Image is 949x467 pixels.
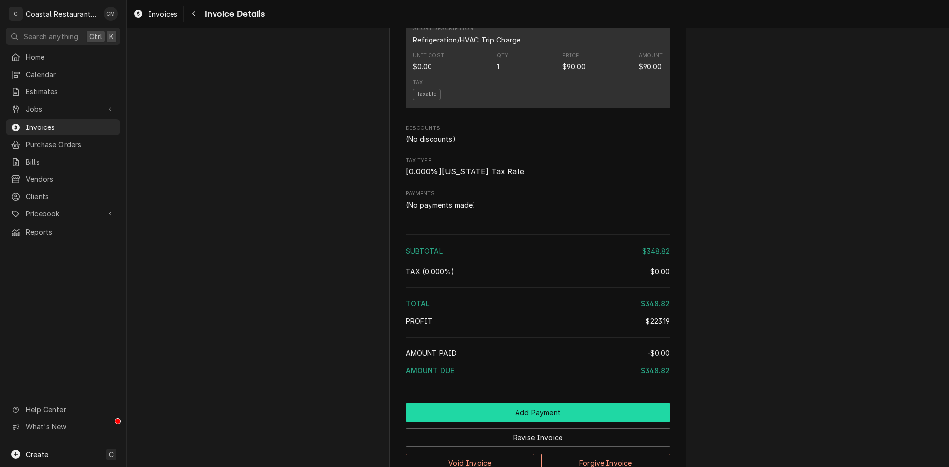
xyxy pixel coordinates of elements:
div: $348.82 [641,365,670,376]
div: Quantity [497,52,510,72]
div: Line Item [406,17,670,108]
div: Short Description [413,25,474,33]
div: $348.82 [642,246,670,256]
a: Estimates [6,84,120,100]
div: Unit Cost [413,52,444,60]
span: Total [406,299,430,308]
div: Payments [406,190,670,210]
a: Reports [6,224,120,240]
div: Qty. [497,52,510,60]
div: $223.19 [646,316,670,326]
span: C [109,449,114,460]
div: Price [562,61,586,72]
div: Discounts List [406,134,670,144]
span: Subtotal [406,247,443,255]
div: Coastal Restaurant Repair's Avatar [9,7,23,21]
span: Tax ( 0.000% ) [406,267,455,276]
div: Amount Paid [406,348,670,358]
div: $348.82 [641,298,670,309]
span: Pricebook [26,209,100,219]
div: CM [104,7,118,21]
span: Profit [406,317,433,325]
div: Amount [639,52,663,72]
span: Vendors [26,174,115,184]
div: Trip Charges, Diagnostic Fees, etc. [406,7,670,112]
span: Search anything [24,31,78,42]
span: Help Center [26,404,114,415]
span: Calendar [26,69,115,80]
span: Invoices [26,122,115,132]
span: Jobs [26,104,100,114]
a: Go to What's New [6,419,120,435]
div: $0.00 [650,266,670,277]
a: Invoices [129,6,181,22]
label: Payments [406,190,670,198]
div: Amount [639,61,662,72]
a: Purchase Orders [6,136,120,153]
span: Amount Due [406,366,455,375]
a: Home [6,49,120,65]
div: Trip Charges, Diagnostic Fees, etc. List [406,17,670,112]
div: Discounts [406,125,670,144]
span: Ctrl [89,31,102,42]
div: Price [562,52,586,72]
span: Taxable [413,89,441,100]
div: Profit [406,316,670,326]
button: Add Payment [406,403,670,422]
span: Invoice Details [202,7,264,21]
span: What's New [26,422,114,432]
div: Tax Type [406,157,670,178]
span: Tax Type [406,157,670,165]
a: Go to Pricebook [6,206,120,222]
div: Total [406,298,670,309]
div: Price [562,52,579,60]
a: Go to Jobs [6,101,120,117]
span: Amount Paid [406,349,457,357]
div: Quantity [497,61,499,72]
div: -$0.00 [647,348,670,358]
a: Bills [6,154,120,170]
div: Tax [406,266,670,277]
button: Navigate back [186,6,202,22]
button: Revise Invoice [406,428,670,447]
span: Bills [26,157,115,167]
div: Tax [413,79,423,86]
div: Amount Summary [406,231,670,382]
a: Clients [6,188,120,205]
span: Clients [26,191,115,202]
button: Search anythingCtrlK [6,28,120,45]
div: C [9,7,23,21]
a: Invoices [6,119,120,135]
div: Cost [413,52,444,72]
div: Subtotal [406,246,670,256]
span: Purchase Orders [26,139,115,150]
div: Button Group Row [406,403,670,422]
div: Amount [639,52,663,60]
div: Short Description [413,25,521,44]
span: Create [26,450,48,459]
span: Reports [26,227,115,237]
a: Vendors [6,171,120,187]
div: Short Description [413,35,521,45]
span: Tax Type [406,166,670,178]
span: Discounts [406,125,670,132]
div: Button Group Row [406,422,670,447]
span: Invoices [148,9,177,19]
span: [ 0.000 %] [US_STATE] Tax Rate [406,167,524,176]
span: K [109,31,114,42]
a: Calendar [6,66,120,83]
span: Home [26,52,115,62]
div: Coastal Restaurant Repair [26,9,98,19]
div: Cost [413,61,432,72]
div: Chad McMaster's Avatar [104,7,118,21]
span: Estimates [26,86,115,97]
div: Amount Due [406,365,670,376]
a: Go to Help Center [6,401,120,418]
